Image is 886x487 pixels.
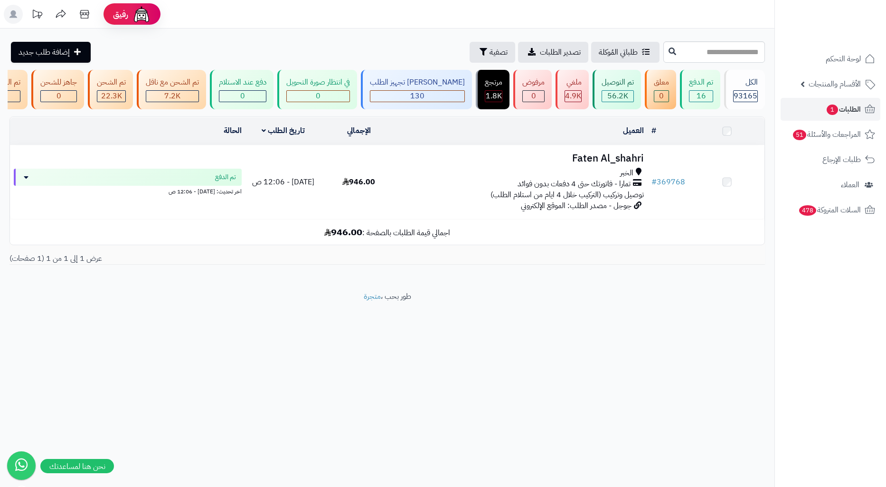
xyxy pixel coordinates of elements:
div: 56157 [602,91,633,102]
a: # [651,125,656,136]
div: [PERSON_NAME] تجهيز الطلب [370,77,465,88]
span: 93165 [734,90,757,102]
div: 16 [689,91,713,102]
span: الطلبات [826,103,861,116]
a: معلق 0 [643,70,678,109]
span: تصفية [490,47,508,58]
span: تمارا - فاتورتك حتى 4 دفعات بدون فوائد [518,179,631,190]
div: تم الشحن مع ناقل [146,77,199,88]
a: الحالة [224,125,242,136]
span: 7.2K [164,90,180,102]
span: تم الدفع [215,172,236,182]
div: تم الشحن [97,77,126,88]
a: #369768 [651,176,685,188]
div: 22262 [97,91,125,102]
span: 946.00 [342,176,375,188]
span: 1 [827,105,838,115]
button: تصفية [470,42,515,63]
div: دفع عند الاستلام [219,77,266,88]
div: اخر تحديث: [DATE] - 12:06 ص [14,186,242,196]
a: في انتظار صورة التحويل 0 [275,70,359,109]
div: 0 [41,91,76,102]
a: لوحة التحكم [781,48,880,70]
div: 0 [523,91,544,102]
span: 22.3K [101,90,122,102]
span: طلبات الإرجاع [822,153,861,166]
span: 0 [57,90,61,102]
a: الطلبات1 [781,98,880,121]
span: طلباتي المُوكلة [599,47,638,58]
div: 130 [370,91,464,102]
a: تصدير الطلبات [518,42,588,63]
a: المراجعات والأسئلة51 [781,123,880,146]
div: عرض 1 إلى 1 من 1 (1 صفحات) [2,253,387,264]
a: مرفوض 0 [511,70,554,109]
span: توصيل وتركيب (التركيب خلال 4 ايام من استلام الطلب) [490,189,644,201]
span: 56.2K [607,90,628,102]
span: الأقسام والمنتجات [809,77,861,91]
a: ملغي 4.9K [554,70,591,109]
a: طلبات الإرجاع [781,148,880,171]
span: # [651,176,657,188]
div: معلق [654,77,669,88]
span: 130 [410,90,424,102]
div: مرتجع [485,77,502,88]
a: دفع عند الاستلام 0 [208,70,275,109]
span: السلات المتروكة [798,203,861,217]
a: متجرة [364,291,381,302]
div: 1770 [485,91,502,102]
div: 0 [219,91,266,102]
span: الخبر [620,168,633,179]
span: 0 [240,90,245,102]
span: لوحة التحكم [826,52,861,66]
span: 478 [799,205,816,216]
div: 7223 [146,91,198,102]
a: مرتجع 1.8K [474,70,511,109]
a: العميل [623,125,644,136]
a: [PERSON_NAME] تجهيز الطلب 130 [359,70,474,109]
div: 0 [654,91,669,102]
div: ملغي [565,77,582,88]
span: المراجعات والأسئلة [792,128,861,141]
a: تم الدفع 16 [678,70,722,109]
span: إضافة طلب جديد [19,47,70,58]
span: تصدير الطلبات [540,47,581,58]
h3: Faten Al_shahri [400,153,644,164]
span: 4.9K [565,90,581,102]
td: اجمالي قيمة الطلبات بالصفحة : [10,220,764,245]
a: تحديثات المنصة [25,5,49,26]
span: 16 [697,90,706,102]
div: تم التوصيل [602,77,634,88]
span: [DATE] - 12:06 ص [252,176,314,188]
a: تم الشحن مع ناقل 7.2K [135,70,208,109]
span: 0 [531,90,536,102]
a: الكل93165 [722,70,767,109]
b: 946.00 [324,225,362,239]
div: جاهز للشحن [40,77,77,88]
a: العملاء [781,173,880,196]
div: 4928 [565,91,581,102]
div: تم الدفع [689,77,713,88]
div: مرفوض [522,77,545,88]
img: ai-face.png [132,5,151,24]
span: جوجل - مصدر الطلب: الموقع الإلكتروني [521,200,632,211]
span: رفيق [113,9,128,20]
a: تم الشحن 22.3K [86,70,135,109]
a: تم التوصيل 56.2K [591,70,643,109]
a: السلات المتروكة478 [781,199,880,221]
div: في انتظار صورة التحويل [286,77,350,88]
a: جاهز للشحن 0 [29,70,86,109]
a: طلباتي المُوكلة [591,42,660,63]
span: 51 [793,130,806,140]
a: الإجمالي [347,125,371,136]
a: إضافة طلب جديد [11,42,91,63]
span: 1.8K [486,90,502,102]
div: 0 [287,91,349,102]
span: 0 [316,90,320,102]
div: الكل [733,77,758,88]
span: 0 [659,90,664,102]
a: تاريخ الطلب [262,125,305,136]
span: العملاء [841,178,859,191]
